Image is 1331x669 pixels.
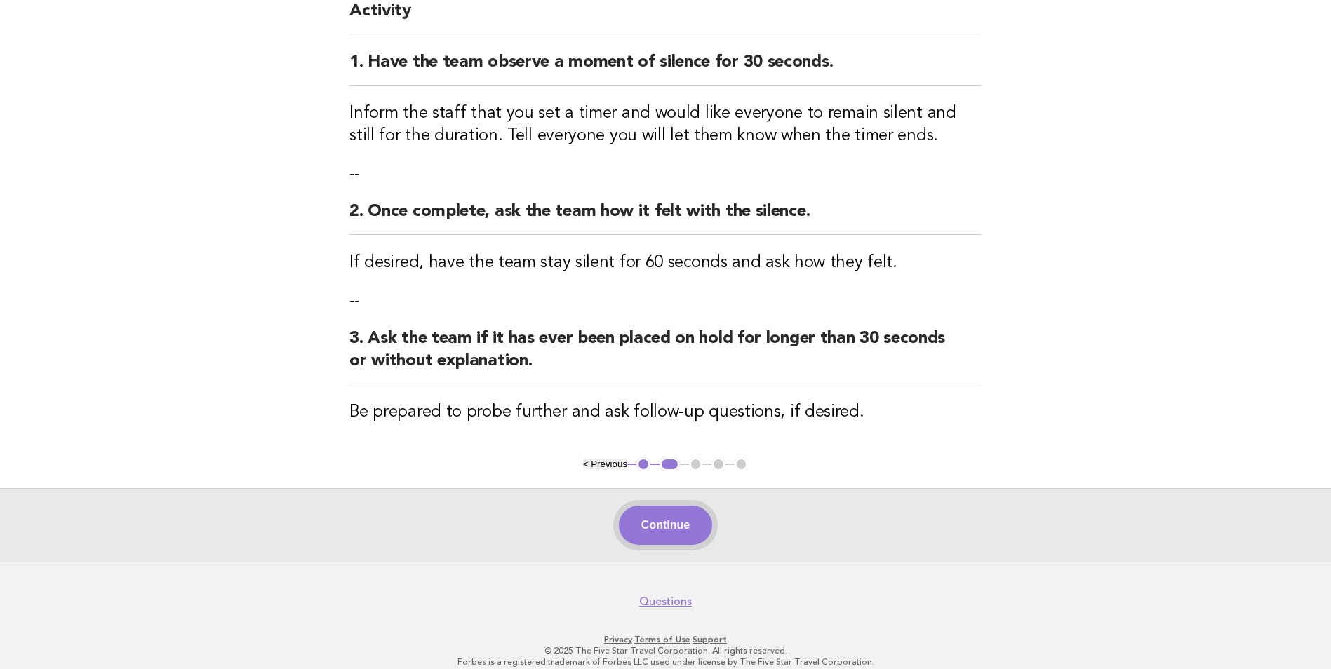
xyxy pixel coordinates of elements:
[236,645,1095,656] p: © 2025 The Five Star Travel Corporation. All rights reserved.
[349,201,982,235] h2: 2. Once complete, ask the team how it felt with the silence.
[349,327,982,384] h2: 3. Ask the team if it has ever been placed on hold for longer than 30 seconds or without explanat...
[349,401,982,424] h3: Be prepared to probe further and ask follow-up questions, if desired.
[660,457,680,471] button: 2
[349,102,982,147] h3: Inform the staff that you set a timer and would like everyone to remain silent and still for the ...
[619,506,712,545] button: Continue
[349,252,982,274] h3: If desired, have the team stay silent for 60 seconds and ask how they felt.
[349,164,982,184] p: --
[634,635,690,644] a: Terms of Use
[349,291,982,311] p: --
[236,634,1095,645] p: · ·
[636,457,650,471] button: 1
[639,595,692,609] a: Questions
[349,51,982,86] h2: 1. Have the team observe a moment of silence for 30 seconds.
[236,656,1095,668] p: Forbes is a registered trademark of Forbes LLC used under license by The Five Star Travel Corpora...
[604,635,632,644] a: Privacy
[583,459,627,469] button: < Previous
[693,635,727,644] a: Support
